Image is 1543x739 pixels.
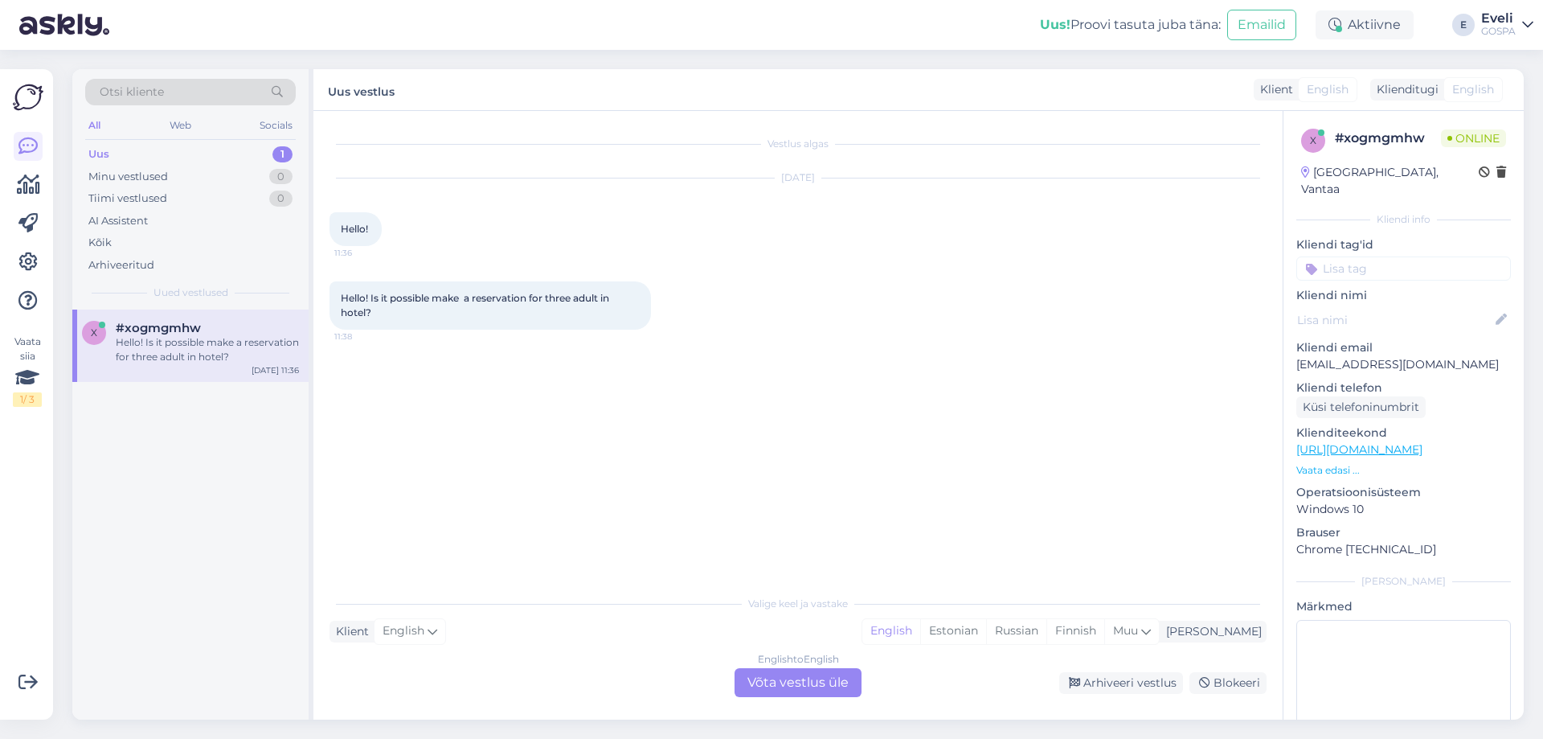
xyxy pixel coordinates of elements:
p: Märkmed [1296,598,1511,615]
span: x [1310,134,1316,146]
div: [DATE] 11:36 [252,364,299,376]
span: Uued vestlused [153,285,228,300]
div: Russian [986,619,1046,643]
div: Klienditugi [1370,81,1439,98]
p: Vaata edasi ... [1296,463,1511,478]
p: Kliendi nimi [1296,287,1511,304]
span: Online [1441,129,1506,147]
div: English [862,619,920,643]
div: All [85,115,104,136]
div: Finnish [1046,619,1104,643]
div: 0 [269,191,293,207]
div: Uus [88,146,109,162]
div: Socials [256,115,296,136]
div: GOSPA [1481,25,1516,38]
div: Klient [329,623,369,640]
input: Lisa tag [1296,257,1511,281]
div: Võta vestlus üle [735,668,862,697]
div: Valige keel ja vastake [329,597,1267,611]
p: Operatsioonisüsteem [1296,484,1511,501]
p: [EMAIL_ADDRESS][DOMAIN_NAME] [1296,356,1511,373]
input: Lisa nimi [1297,311,1492,329]
div: AI Assistent [88,213,148,229]
span: 11:38 [334,330,395,343]
div: Küsi telefoninumbrit [1296,396,1426,418]
div: Vaata siia [13,335,42,407]
div: Tiimi vestlused [88,191,167,207]
p: Windows 10 [1296,501,1511,518]
div: 0 [269,169,293,185]
p: Klienditeekond [1296,425,1511,441]
span: Otsi kliente [100,84,164,101]
button: Emailid [1227,10,1296,40]
div: 1 / 3 [13,392,42,407]
span: English [383,622,424,640]
div: Aktiivne [1316,10,1414,39]
a: [URL][DOMAIN_NAME] [1296,442,1422,457]
span: x [91,326,97,339]
div: # xogmgmhw [1335,129,1441,148]
span: Hello! Is it possible make a reservation for three adult in hotel? [341,292,612,318]
span: #xogmgmhw [116,321,201,335]
span: 11:36 [334,247,395,259]
div: E [1452,14,1475,36]
p: Kliendi telefon [1296,380,1511,396]
a: EveliGOSPA [1481,12,1533,38]
div: 1 [272,146,293,162]
div: [PERSON_NAME] [1160,623,1262,640]
p: Chrome [TECHNICAL_ID] [1296,541,1511,558]
div: Estonian [920,619,986,643]
div: Proovi tasuta juba täna: [1040,15,1221,35]
div: English to English [758,652,839,667]
label: Uus vestlus [328,79,395,101]
span: English [1452,81,1494,98]
div: Vestlus algas [329,137,1267,151]
p: Kliendi tag'id [1296,236,1511,253]
div: Eveli [1481,12,1516,25]
span: Hello! [341,223,368,235]
span: Muu [1113,623,1138,638]
b: Uus! [1040,17,1070,32]
div: Arhiveeritud [88,257,154,273]
div: Klient [1254,81,1293,98]
div: Kliendi info [1296,212,1511,227]
div: [GEOGRAPHIC_DATA], Vantaa [1301,164,1479,198]
div: [PERSON_NAME] [1296,574,1511,589]
img: Askly Logo [13,82,43,113]
div: Minu vestlused [88,169,168,185]
div: Arhiveeri vestlus [1059,672,1183,694]
span: English [1307,81,1349,98]
p: Brauser [1296,524,1511,541]
div: [DATE] [329,170,1267,185]
div: Web [166,115,194,136]
div: Hello! Is it possible make a reservation for three adult in hotel? [116,335,299,364]
p: Kliendi email [1296,339,1511,356]
div: Kõik [88,235,112,251]
div: Blokeeri [1189,672,1267,694]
